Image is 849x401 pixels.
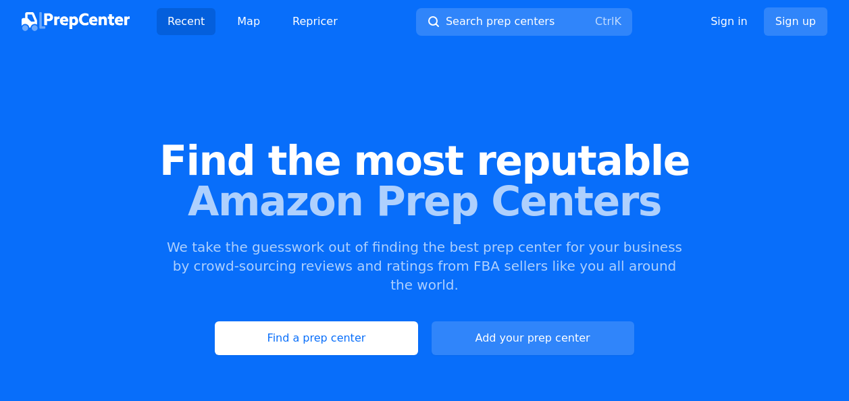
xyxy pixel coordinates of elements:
[416,8,632,36] button: Search prep centersCtrlK
[764,7,827,36] a: Sign up
[165,238,684,294] p: We take the guesswork out of finding the best prep center for your business by crowd-sourcing rev...
[215,321,417,355] a: Find a prep center
[22,181,827,221] span: Amazon Prep Centers
[432,321,634,355] a: Add your prep center
[595,15,614,28] kbd: Ctrl
[22,12,130,31] img: PrepCenter
[282,8,349,35] a: Repricer
[157,8,215,35] a: Recent
[614,15,621,28] kbd: K
[22,140,827,181] span: Find the most reputable
[446,14,555,30] span: Search prep centers
[711,14,748,30] a: Sign in
[226,8,271,35] a: Map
